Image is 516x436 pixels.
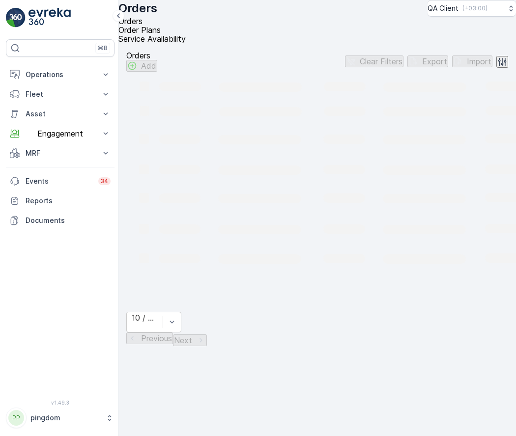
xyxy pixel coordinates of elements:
[345,55,403,67] button: Clear Filters
[98,44,108,52] p: ⌘B
[126,332,173,344] button: Previous
[126,60,157,72] button: Add
[6,84,115,104] button: Fleet
[6,124,115,143] button: Engagement
[141,61,156,70] p: Add
[118,34,186,44] span: Service Availability
[6,191,115,211] a: Reports
[126,51,157,60] p: Orders
[29,8,71,27] img: logo_light-DOdMpM7g.png
[26,70,95,80] p: Operations
[173,334,207,346] button: Next
[100,177,109,185] p: 34
[407,55,448,67] button: Export
[422,57,447,66] p: Export
[6,65,115,84] button: Operations
[462,4,487,12] p: ( +03:00 )
[452,55,492,67] button: Import
[8,410,24,426] div: PP
[118,16,143,26] span: Orders
[26,129,95,138] p: Engagement
[6,8,26,27] img: logo
[26,89,95,99] p: Fleet
[141,334,172,343] p: Previous
[6,400,115,406] span: v 1.49.3
[174,336,192,345] p: Next
[26,109,95,119] p: Asset
[118,25,161,35] span: Order Plans
[467,57,491,66] p: Import
[26,176,92,186] p: Events
[6,408,115,428] button: PPpingdom
[26,148,95,158] p: MRF
[6,143,115,163] button: MRF
[132,313,158,322] div: 10 / Page
[30,413,101,423] p: pingdom
[360,57,402,66] p: Clear Filters
[118,0,157,16] p: Orders
[6,171,115,191] a: Events34
[26,216,111,225] p: Documents
[6,104,115,124] button: Asset
[6,211,115,230] a: Documents
[428,3,459,13] p: QA Client
[26,196,111,206] p: Reports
